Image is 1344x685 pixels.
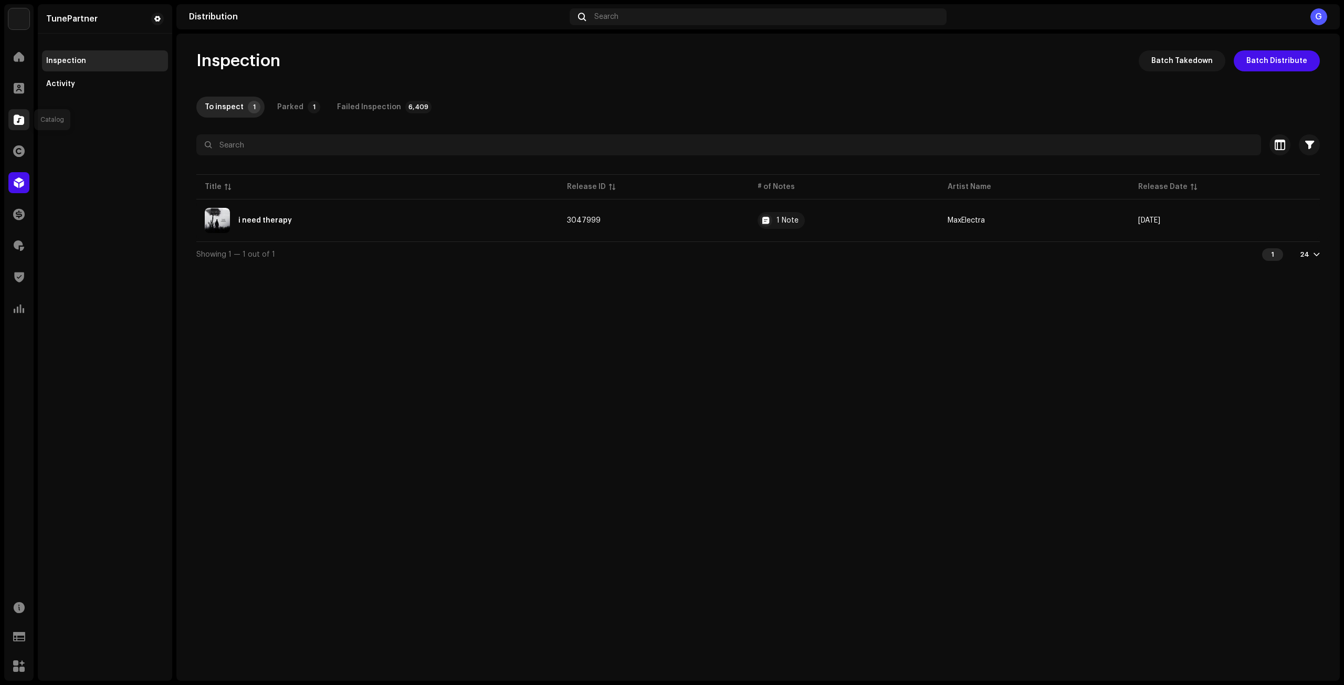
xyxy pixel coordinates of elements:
div: To inspect [205,97,244,118]
re-m-nav-item: Inspection [42,50,168,71]
p-badge: 1 [308,101,320,113]
span: Batch Takedown [1151,50,1213,71]
div: Parked [277,97,303,118]
re-m-nav-item: Activity [42,73,168,94]
span: Inspection [196,50,280,71]
img: bb549e82-3f54-41b5-8d74-ce06bd45c366 [8,8,29,29]
p-badge: 6,409 [405,101,432,113]
div: Activity [46,80,75,88]
div: Title [205,182,222,192]
img: 37ff1709-0cea-4420-8c8d-27ceba5eb98d [205,208,230,233]
button: Batch Distribute [1234,50,1320,71]
input: Search [196,134,1261,155]
span: Batch Distribute [1246,50,1307,71]
div: Distribution [189,13,565,21]
div: 1 [1262,248,1283,261]
div: Inspection [46,57,86,65]
div: Release ID [567,182,606,192]
div: i need therapy [238,217,292,224]
span: Search [594,13,618,21]
div: MaxElectra [948,217,985,224]
span: Oct 19, 2025 [1138,217,1160,224]
div: 24 [1300,250,1309,259]
span: MaxElectra [948,217,1121,224]
div: TunePartner [46,15,98,23]
div: Release Date [1138,182,1188,192]
button: Batch Takedown [1139,50,1225,71]
span: Showing 1 — 1 out of 1 [196,251,275,258]
div: G [1310,8,1327,25]
div: Failed Inspection [337,97,401,118]
span: 3047999 [567,217,601,224]
p-badge: 1 [248,101,260,113]
div: 1 Note [776,217,799,224]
